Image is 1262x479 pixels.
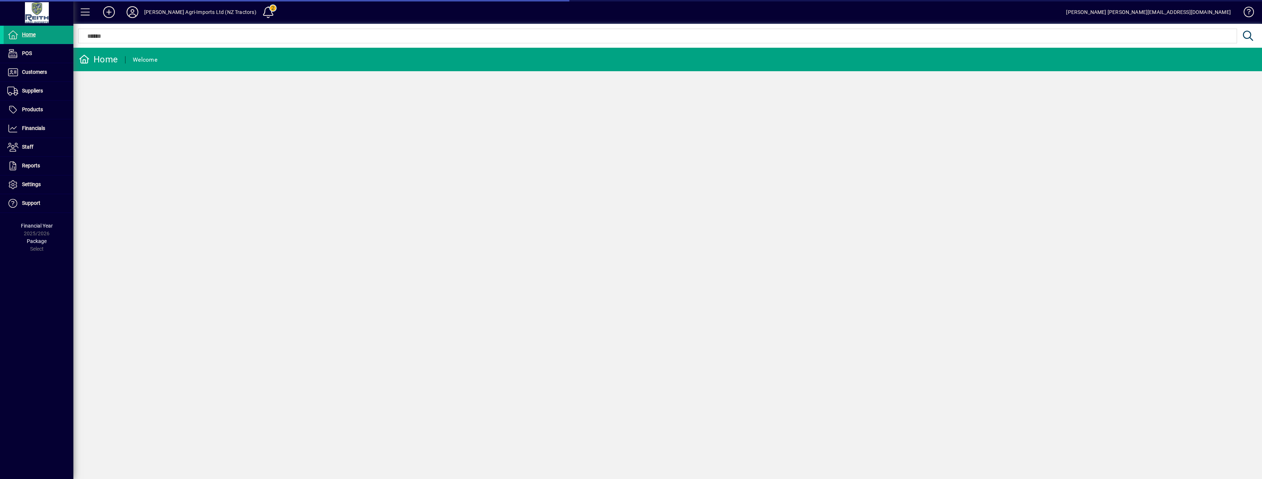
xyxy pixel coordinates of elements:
[22,50,32,56] span: POS
[22,144,33,150] span: Staff
[22,106,43,112] span: Products
[22,88,43,94] span: Suppliers
[21,223,53,229] span: Financial Year
[22,163,40,168] span: Reports
[133,54,157,66] div: Welcome
[79,54,118,65] div: Home
[4,63,73,81] a: Customers
[4,138,73,156] a: Staff
[27,238,47,244] span: Package
[22,125,45,131] span: Financials
[4,101,73,119] a: Products
[144,6,256,18] div: [PERSON_NAME] Agri-Imports Ltd (NZ Tractors)
[22,32,36,37] span: Home
[22,69,47,75] span: Customers
[97,6,121,19] button: Add
[4,175,73,194] a: Settings
[4,82,73,100] a: Suppliers
[4,119,73,138] a: Financials
[1066,6,1231,18] div: [PERSON_NAME] [PERSON_NAME][EMAIL_ADDRESS][DOMAIN_NAME]
[4,157,73,175] a: Reports
[4,194,73,213] a: Support
[121,6,144,19] button: Profile
[22,181,41,187] span: Settings
[1238,1,1253,25] a: Knowledge Base
[4,44,73,63] a: POS
[22,200,40,206] span: Support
